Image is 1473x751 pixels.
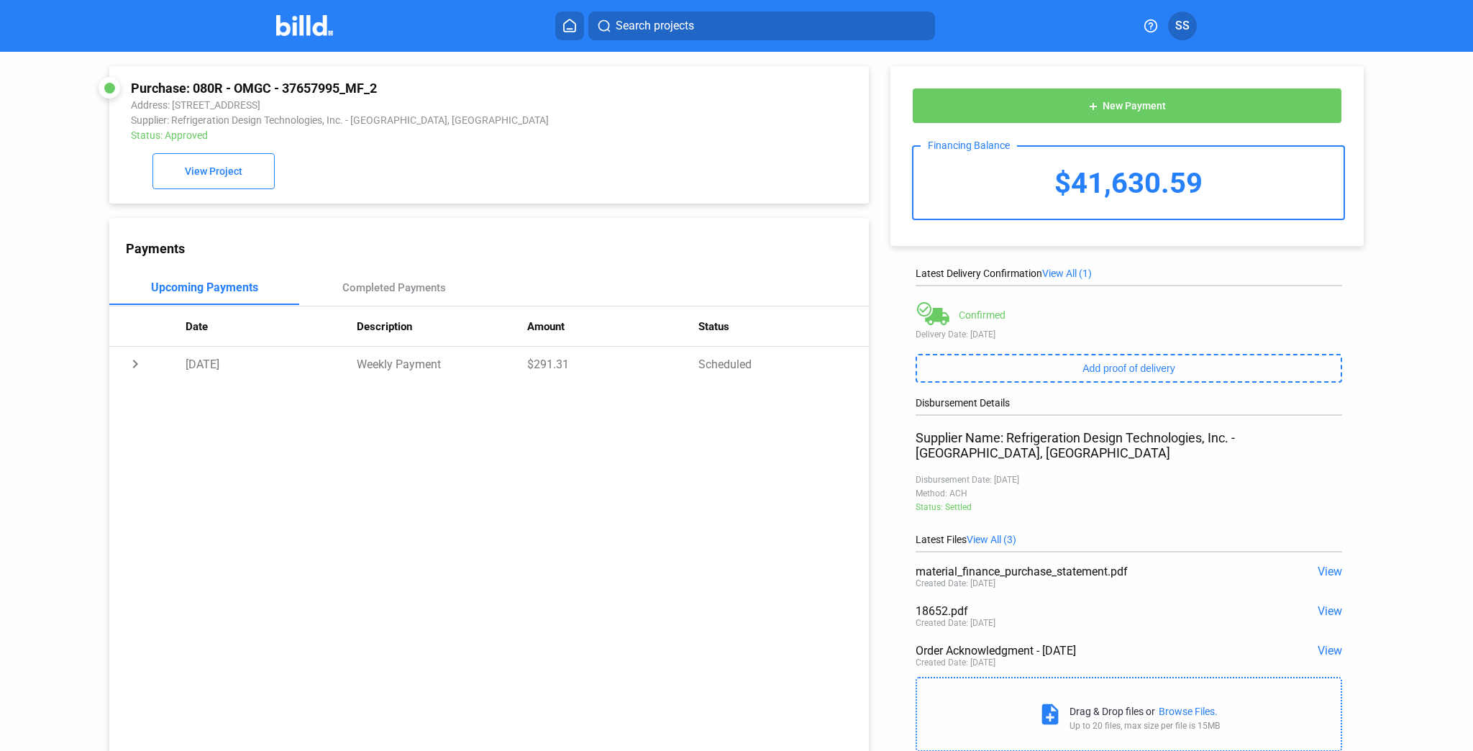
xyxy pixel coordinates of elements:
div: material_finance_purchase_statement.pdf [916,565,1257,578]
span: View Project [185,166,242,178]
td: $291.31 [527,347,698,381]
img: Billd Company Logo [276,15,333,36]
span: View [1318,604,1342,618]
div: Order Acknowledgment - [DATE] [916,644,1257,657]
div: Latest Delivery Confirmation [916,268,1341,279]
th: Date [186,306,357,347]
mat-icon: note_add [1038,702,1062,727]
button: Search projects [588,12,935,40]
div: Disbursement Details [916,397,1341,409]
div: Method: ACH [916,488,1341,499]
td: Weekly Payment [357,347,528,381]
button: Add proof of delivery [916,354,1341,383]
span: View [1318,565,1342,578]
span: View [1318,644,1342,657]
button: New Payment [912,88,1341,124]
div: Delivery Date: [DATE] [916,329,1341,340]
div: Purchase: 080R - OMGC - 37657995_MF_2 [131,81,704,96]
div: Up to 20 files, max size per file is 15MB [1070,721,1220,731]
div: Created Date: [DATE] [916,618,995,628]
td: Scheduled [698,347,870,381]
span: New Payment [1103,101,1166,112]
div: Created Date: [DATE] [916,657,995,668]
span: Add proof of delivery [1082,363,1175,374]
div: Drag & Drop files or [1070,706,1155,717]
div: Completed Payments [342,281,446,294]
div: Payments [126,241,869,256]
div: Upcoming Payments [151,281,258,294]
div: Address: [STREET_ADDRESS] [131,99,704,111]
th: Description [357,306,528,347]
th: Status [698,306,870,347]
div: Disbursement Date: [DATE] [916,475,1341,485]
div: Browse Files. [1159,706,1218,717]
button: SS [1168,12,1197,40]
th: Amount [527,306,698,347]
div: Created Date: [DATE] [916,578,995,588]
div: Financing Balance [921,140,1017,151]
button: View Project [152,153,275,189]
div: 18652.pdf [916,604,1257,618]
div: Supplier Name: Refrigeration Design Technologies, Inc. - [GEOGRAPHIC_DATA], [GEOGRAPHIC_DATA] [916,430,1341,460]
div: Status: Settled [916,502,1341,512]
div: Confirmed [959,309,1005,321]
mat-icon: add [1087,101,1099,112]
div: Latest Files [916,534,1341,545]
span: View All (3) [967,534,1016,545]
span: Search projects [616,17,694,35]
span: View All (1) [1042,268,1092,279]
span: SS [1175,17,1190,35]
div: Supplier: Refrigeration Design Technologies, Inc. - [GEOGRAPHIC_DATA], [GEOGRAPHIC_DATA] [131,114,704,126]
div: $41,630.59 [913,147,1343,219]
td: [DATE] [186,347,357,381]
div: Status: Approved [131,129,704,141]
